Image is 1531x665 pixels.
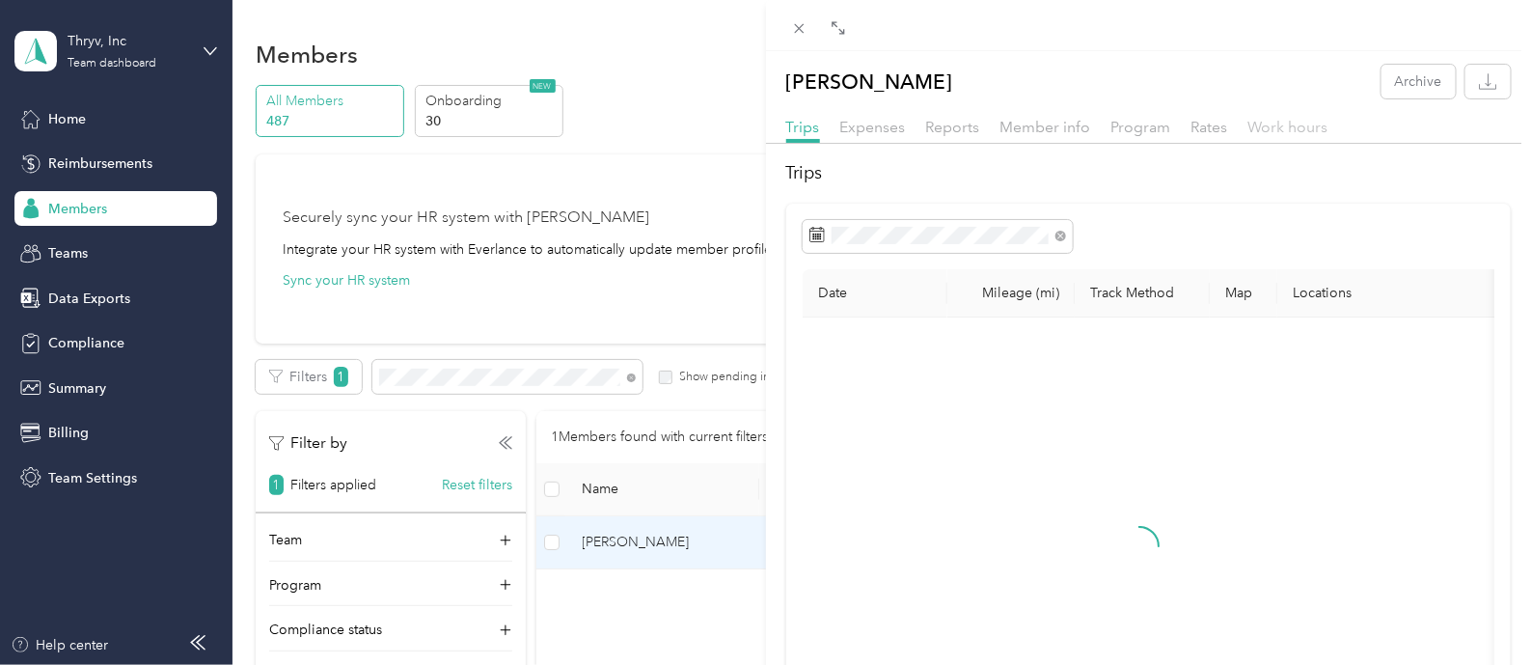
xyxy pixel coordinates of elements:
[1423,557,1531,665] iframe: Everlance-gr Chat Button Frame
[803,269,947,318] th: Date
[1111,118,1171,136] span: Program
[947,269,1075,318] th: Mileage (mi)
[926,118,980,136] span: Reports
[1191,118,1228,136] span: Rates
[1075,269,1210,318] th: Track Method
[1000,118,1091,136] span: Member info
[840,118,906,136] span: Expenses
[1210,269,1277,318] th: Map
[786,65,953,98] p: [PERSON_NAME]
[1381,65,1456,98] button: Archive
[786,118,820,136] span: Trips
[786,160,1512,186] h2: Trips
[1248,118,1328,136] span: Work hours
